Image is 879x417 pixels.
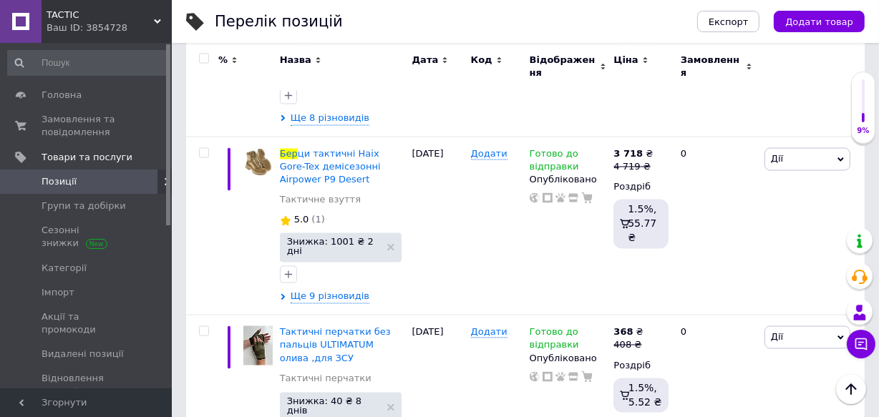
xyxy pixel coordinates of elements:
span: Дата [412,54,439,67]
button: Експорт [697,11,760,32]
div: ₴ [613,148,653,161]
button: Наверх [836,374,866,404]
div: Ваш ID: 3854728 [47,21,172,34]
button: Додати товар [774,11,865,32]
span: 1.5%, 55.77 ₴ [628,204,656,244]
a: Берци тактичні Haix Gore-Tex демісезонні Airpower P9 Desert [280,149,381,185]
span: Готово до відправки [530,327,579,355]
div: 0 [672,137,761,315]
span: Ще 8 різновидів [291,112,369,125]
button: Чат з покупцем [847,330,875,358]
span: Замовлення [681,54,742,79]
b: 368 [613,327,633,338]
a: Тактичні перчатки [280,373,371,386]
span: Категорії [42,262,87,275]
span: Код [471,54,492,67]
span: Знижка: 40 ₴ 8 днів [287,397,380,416]
div: 4 719 ₴ [613,161,653,174]
span: Назва [280,54,311,67]
img: Тактические перчатки без пальцев ULTIMATUM олива ,для ВСУ [243,326,273,365]
span: Додати [471,149,508,160]
span: Відновлення позицій [42,372,132,398]
span: Додати [471,327,508,338]
span: Імпорт [42,286,74,299]
span: Дії [771,332,783,343]
div: [DATE] [409,137,467,315]
span: ци тактичні Haix Gore-Tex демісезонні Airpower P9 Desert [280,149,381,185]
span: Ціна [613,54,638,67]
a: Тактичні перчатки без пальців ULTIMATUM олива ,для ЗСУ [280,327,391,363]
span: Готово до відправки [530,149,579,177]
span: Головна [42,89,82,102]
div: Роздріб [613,360,669,373]
span: Ще 9 різновидів [291,290,369,304]
span: Видалені позиції [42,348,124,360]
div: Опубліковано [530,353,607,366]
div: ₴ [613,326,643,339]
div: Перелік позицій [215,14,343,29]
span: Групи та добірки [42,200,126,212]
input: Пошук [7,50,168,76]
div: 9% [852,126,875,136]
span: Знижка: 1001 ₴ 2 дні [287,237,380,256]
span: Замовлення та повідомлення [42,113,132,139]
span: TACTIC [47,9,154,21]
img: Берцы тактические Haix Gore-Tex демисезонные Airpower P9 Desert [243,148,273,177]
span: Експорт [709,16,749,27]
span: % [218,54,228,67]
span: 5.0 [294,215,309,225]
span: Акції та промокоди [42,310,132,336]
a: Тактичне взуття [280,194,361,207]
span: Бер [280,149,298,160]
span: 1.5%, 5.52 ₴ [628,383,661,408]
span: Відображення [530,54,597,79]
div: 408 ₴ [613,339,643,352]
span: Додати товар [785,16,853,27]
b: 3 718 [613,149,643,160]
span: Товари та послуги [42,151,132,164]
span: Дії [771,154,783,165]
div: Опубліковано [530,174,607,187]
span: (1) [311,215,324,225]
div: Роздріб [613,181,669,194]
span: Сезонні знижки [42,224,132,250]
span: Позиції [42,175,77,188]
